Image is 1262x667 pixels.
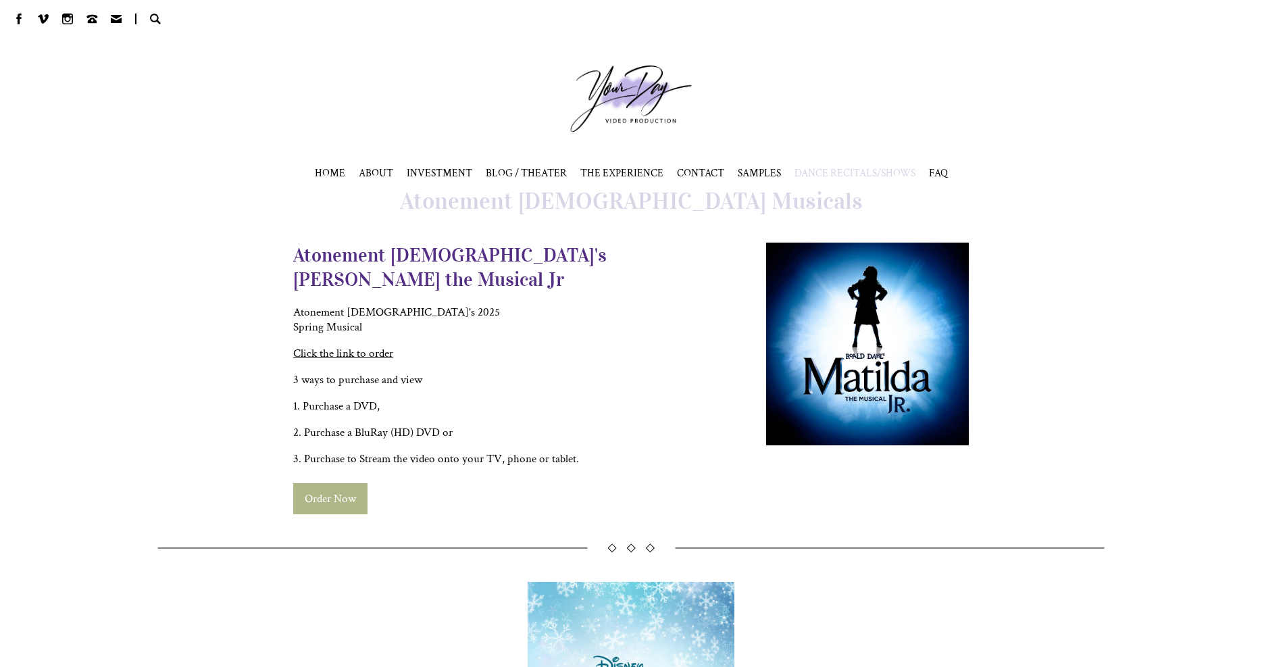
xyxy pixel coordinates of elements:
a: HOME [315,166,345,180]
p: 2. Purchase a BluRay (HD) DVD or [293,425,739,440]
h1: Atonement [DEMOGRAPHIC_DATA] Musicals [293,187,969,216]
span: SAMPLES [738,166,781,180]
h3: Atonement [DEMOGRAPHIC_DATA]'s [PERSON_NAME] the Musical Jr [293,243,739,291]
a: THE EXPERIENCE [580,166,663,180]
a: Your Day Production Logo [550,45,712,153]
p: 1. Purchase a DVD, [293,399,739,414]
a: Click the link to order [293,346,393,361]
a: CONTACT [677,166,724,180]
span: DANCE RECITALS/SHOWS [794,166,915,180]
p: 3 ways to purchase and view [293,372,739,387]
span: Order Now [305,491,356,506]
a: BLOG / THEATER [486,166,567,180]
a: ABOUT [359,166,393,180]
a: Order Now [293,483,368,514]
p: Atonement [DEMOGRAPHIC_DATA]'s 2025 Spring Musical [293,305,739,335]
p: 3. Purchase to Stream the video onto your TV, phone or tablet. [293,451,739,466]
a: INVESTMENT [407,166,472,180]
a: FAQ [929,166,948,180]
